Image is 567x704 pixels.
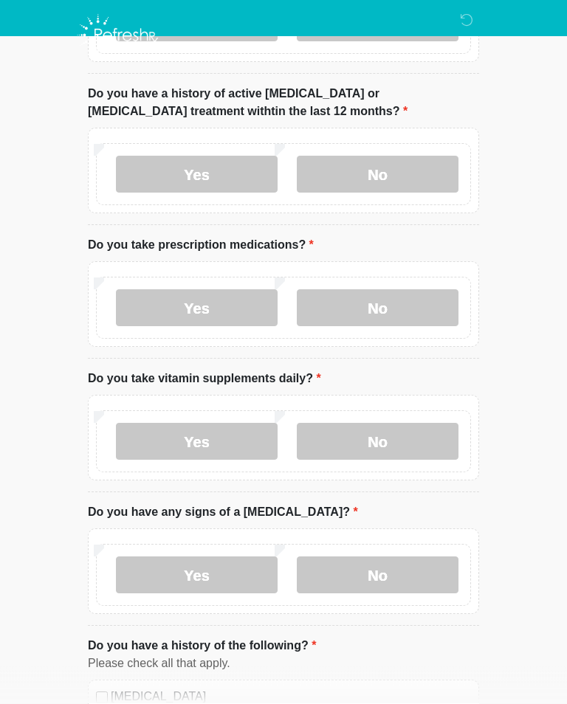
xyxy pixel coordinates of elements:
[88,86,479,121] label: Do you have a history of active [MEDICAL_DATA] or [MEDICAL_DATA] treatment withtin the last 12 mo...
[297,290,458,327] label: No
[297,424,458,460] label: No
[88,638,316,655] label: Do you have a history of the following?
[297,156,458,193] label: No
[297,557,458,594] label: No
[116,156,278,193] label: Yes
[88,504,358,522] label: Do you have any signs of a [MEDICAL_DATA]?
[73,11,162,60] img: Refresh RX Logo
[116,557,278,594] label: Yes
[88,370,321,388] label: Do you take vitamin supplements daily?
[116,290,278,327] label: Yes
[116,424,278,460] label: Yes
[88,655,479,673] div: Please check all that apply.
[88,237,314,255] label: Do you take prescription medications?
[96,692,108,704] input: [MEDICAL_DATA]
